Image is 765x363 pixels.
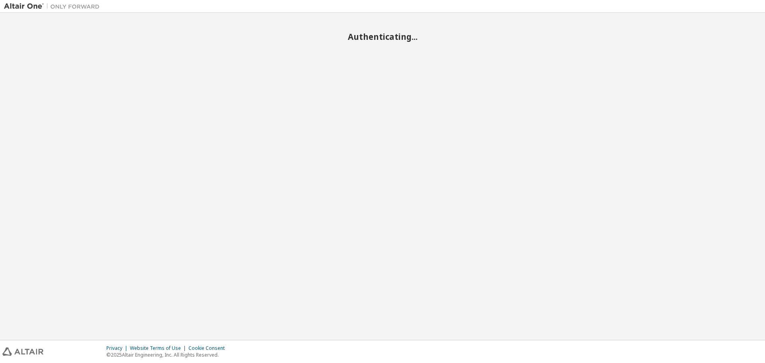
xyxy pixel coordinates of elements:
h2: Authenticating... [4,31,761,42]
div: Website Terms of Use [130,345,188,351]
img: Altair One [4,2,104,10]
p: © 2025 Altair Engineering, Inc. All Rights Reserved. [106,351,229,358]
img: altair_logo.svg [2,347,43,356]
div: Privacy [106,345,130,351]
div: Cookie Consent [188,345,229,351]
